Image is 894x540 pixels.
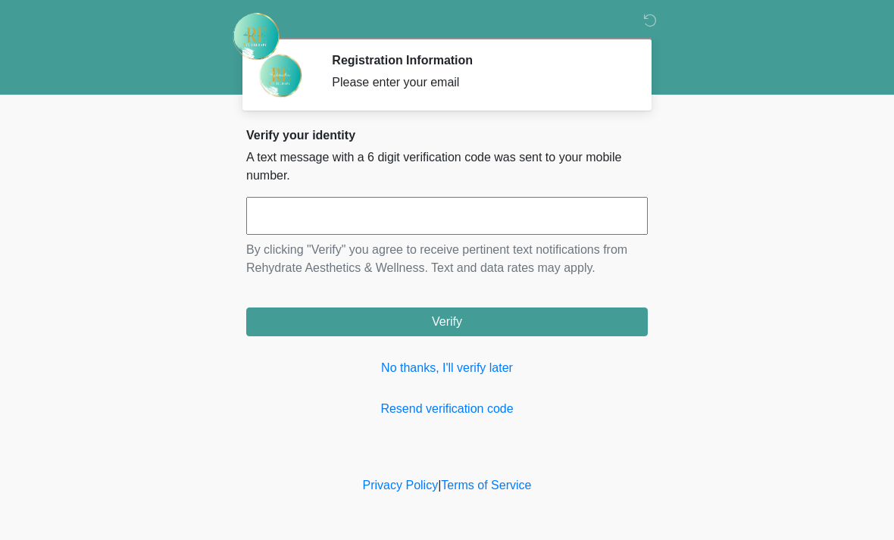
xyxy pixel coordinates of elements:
p: By clicking "Verify" you agree to receive pertinent text notifications from Rehydrate Aesthetics ... [246,241,648,277]
a: Terms of Service [441,479,531,492]
h2: Verify your identity [246,128,648,142]
a: Privacy Policy [363,479,439,492]
a: Resend verification code [246,400,648,418]
img: Rehydrate Aesthetics & Wellness Logo [231,11,281,61]
p: A text message with a 6 digit verification code was sent to your mobile number. [246,148,648,185]
a: | [438,479,441,492]
a: No thanks, I'll verify later [246,359,648,377]
img: Agent Avatar [258,53,303,98]
div: Please enter your email [332,73,625,92]
button: Verify [246,307,648,336]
